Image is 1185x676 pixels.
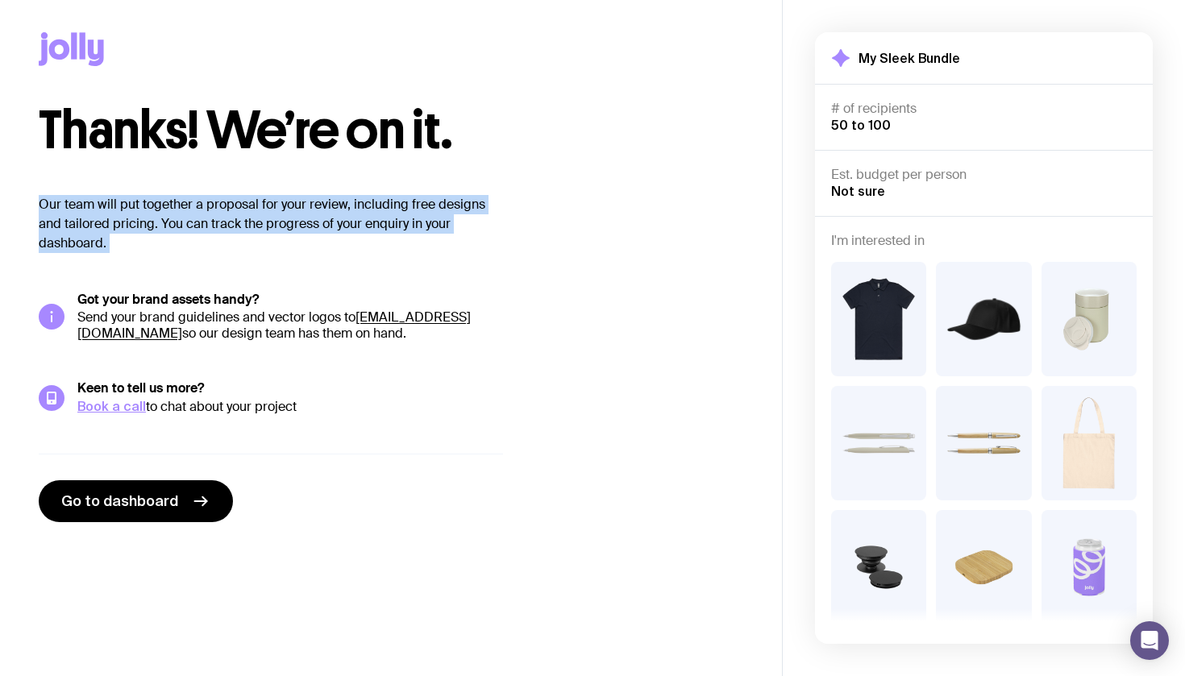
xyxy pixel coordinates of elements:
span: 50 to 100 [831,118,891,132]
div: Open Intercom Messenger [1130,621,1169,660]
h5: Keen to tell us more? [77,380,503,396]
span: Go to dashboard [61,491,178,511]
h1: Thanks! We’re on it. [39,105,580,156]
a: Book a call [77,399,146,413]
h5: Got your brand assets handy? [77,292,503,308]
div: to chat about your project [77,398,503,415]
a: [EMAIL_ADDRESS][DOMAIN_NAME] [77,309,471,342]
h4: # of recipients [831,101,1137,117]
h2: My Sleek Bundle [859,50,960,66]
h4: Est. budget per person [831,167,1137,183]
p: Send your brand guidelines and vector logos to so our design team has them on hand. [77,309,503,342]
span: Not sure [831,184,885,198]
p: Our team will put together a proposal for your review, including free designs and tailored pricin... [39,195,503,253]
h4: I'm interested in [831,233,1137,249]
a: Go to dashboard [39,480,233,522]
